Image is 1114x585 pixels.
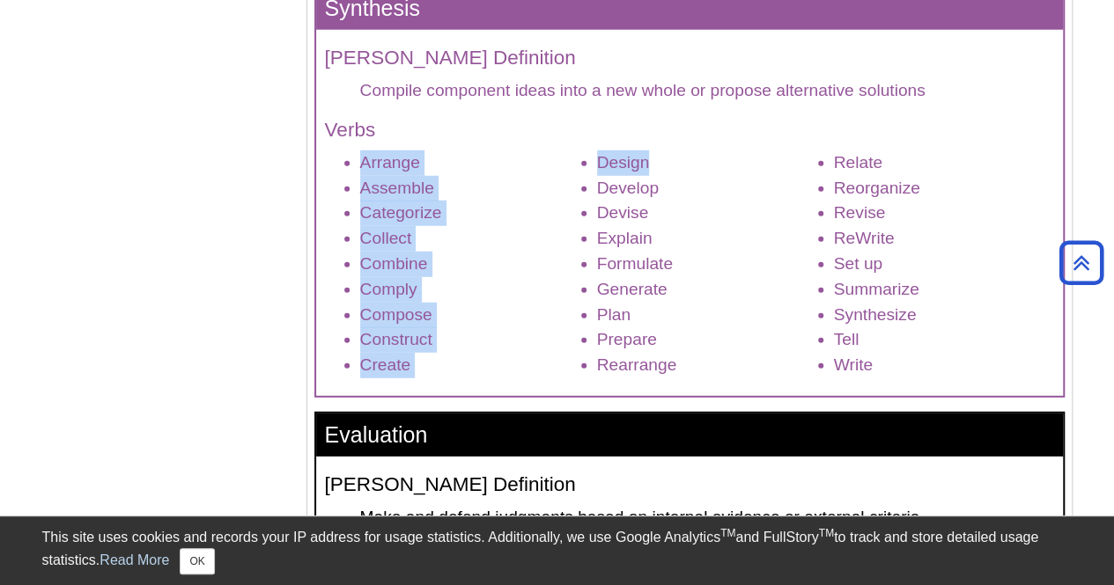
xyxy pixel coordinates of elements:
[819,527,834,539] sup: TM
[597,353,817,378] li: Rearrange
[100,552,169,567] a: Read More
[360,505,1054,529] dd: Make and defend judgments based on internal evidence or external criteria
[1053,251,1110,274] a: Back to Top
[360,176,580,201] li: Assemble
[316,413,1063,457] h3: Evaluation
[834,277,1054,303] li: Summarize
[597,252,817,277] li: Formulate
[325,48,1054,69] h4: [PERSON_NAME] Definition
[360,150,580,176] li: Arrange
[360,277,580,303] li: Comply
[180,548,214,574] button: Close
[325,120,1054,142] h4: Verbs
[360,78,1054,102] dd: Compile component ideas into a new whole or propose alternative solutions
[597,150,817,176] li: Design
[360,353,580,378] li: Create
[597,226,817,252] li: Explain
[834,176,1054,201] li: Reorganize
[720,527,735,539] sup: TM
[597,176,817,201] li: Develop
[597,201,817,226] li: Devise
[834,226,1054,252] li: ReWrite
[834,201,1054,226] li: Revise
[597,327,817,353] li: Prepare
[834,327,1054,353] li: Tell
[360,252,580,277] li: Combine
[42,527,1073,574] div: This site uses cookies and records your IP address for usage statistics. Additionally, we use Goo...
[360,303,580,328] li: Compose
[834,150,1054,176] li: Relate
[597,277,817,303] li: Generate
[360,327,580,353] li: Construct
[834,303,1054,328] li: Synthesize
[360,226,580,252] li: Collect
[360,201,580,226] li: Categorize
[834,252,1054,277] li: Set up
[834,353,1054,378] li: Write
[325,474,1054,496] h4: [PERSON_NAME] Definition
[597,303,817,328] li: Plan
